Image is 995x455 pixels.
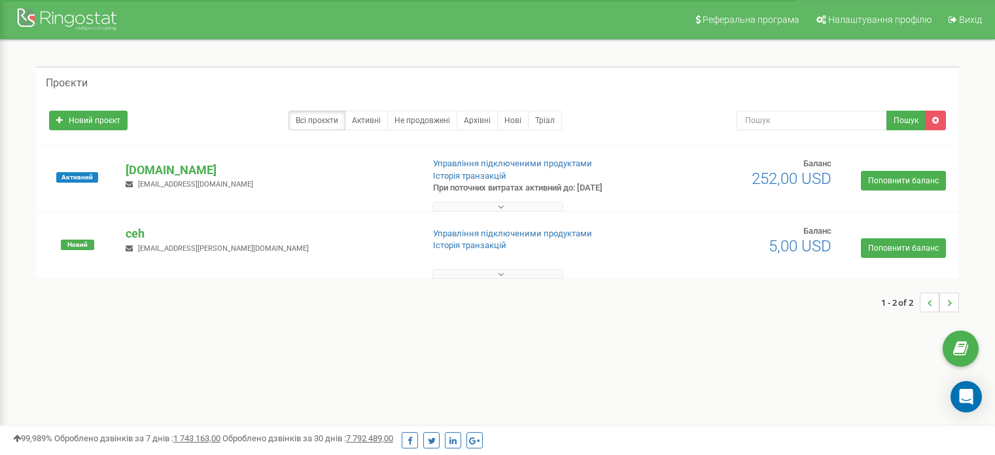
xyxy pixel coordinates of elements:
span: Оброблено дзвінків за 30 днів : [222,433,393,443]
a: Історія транзакцій [433,171,506,181]
a: Всі проєкти [288,111,345,130]
a: Тріал [528,111,562,130]
button: Пошук [886,111,926,130]
span: Реферальна програма [703,14,799,25]
span: Налаштування профілю [828,14,932,25]
span: 1 - 2 of 2 [881,293,920,312]
p: При поточних витратах активний до: [DATE] [433,182,642,194]
span: 252,00 USD [752,170,831,188]
a: Нові [497,111,529,130]
span: Баланс [803,226,831,236]
a: Поповнити баланс [861,171,946,191]
a: Не продовжені [387,111,457,130]
span: Вихід [959,14,982,25]
p: ceh [126,225,411,242]
div: Open Intercom Messenger [951,381,982,412]
a: Новий проєкт [49,111,128,130]
input: Пошук [737,111,887,130]
span: Оброблено дзвінків за 7 днів : [54,433,220,443]
u: 7 792 489,00 [346,433,393,443]
span: 5,00 USD [769,237,831,255]
a: Архівні [457,111,498,130]
span: Новий [61,240,94,250]
h5: Проєкти [46,77,88,89]
span: 99,989% [13,433,52,443]
a: Активні [345,111,388,130]
nav: ... [881,280,959,325]
span: Активний [56,172,98,183]
p: [DOMAIN_NAME] [126,162,411,179]
u: 1 743 163,00 [173,433,220,443]
a: Управління підключеними продуктами [433,228,592,238]
a: Поповнити баланс [861,238,946,258]
span: [EMAIL_ADDRESS][DOMAIN_NAME] [138,180,253,189]
span: Баланс [803,158,831,168]
a: Історія транзакцій [433,240,506,250]
a: Управління підключеними продуктами [433,158,592,168]
span: [EMAIL_ADDRESS][PERSON_NAME][DOMAIN_NAME] [138,244,309,253]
